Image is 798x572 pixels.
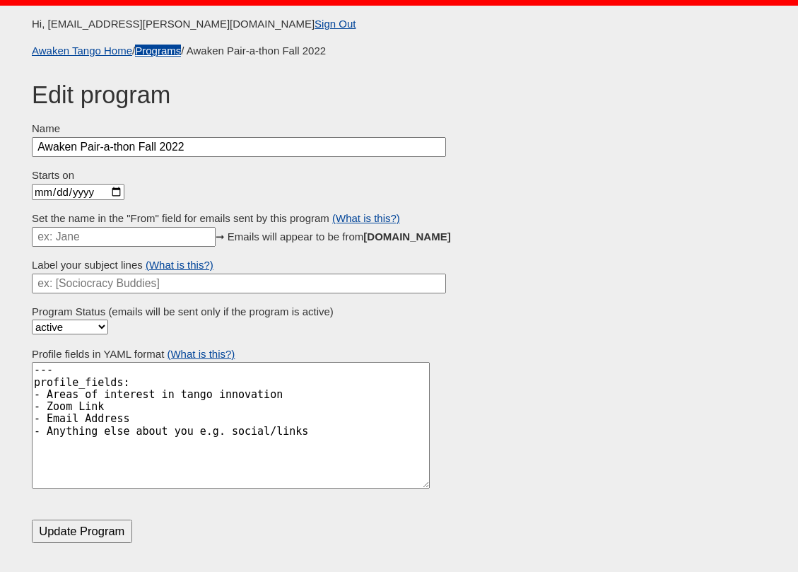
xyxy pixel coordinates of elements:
input: ex: Jane [32,227,216,247]
label: Name [32,121,766,137]
div: ➞ Emails will appear to be from [32,211,766,247]
a: Sign Out [315,18,356,30]
div: [DOMAIN_NAME] [363,230,450,243]
label: Profile fields in YAML format [32,348,164,360]
p: Hi, [EMAIL_ADDRESS][PERSON_NAME][DOMAIN_NAME] [32,16,766,33]
label: Set the name in the "From" field for emails sent by this program [32,212,329,224]
label: Label your subject lines [32,259,143,271]
a: (What is this?) [146,259,213,271]
a: Programs [135,45,181,57]
label: Program Status (emails will be sent only if the program is active) [32,304,766,320]
label: Starts on [32,168,766,184]
a: (What is this?) [167,348,235,360]
input: ex: [Sociocracy Buddies] [32,274,446,293]
h1: Edit program [32,81,766,109]
input: Update Program [32,520,132,543]
textarea: --- profile_fields: - Areas of interest in tango innovation - Zoom Link - Email Address - Anythin... [32,362,430,489]
a: (What is this?) [332,212,400,224]
a: Awaken Tango Home [32,45,132,57]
